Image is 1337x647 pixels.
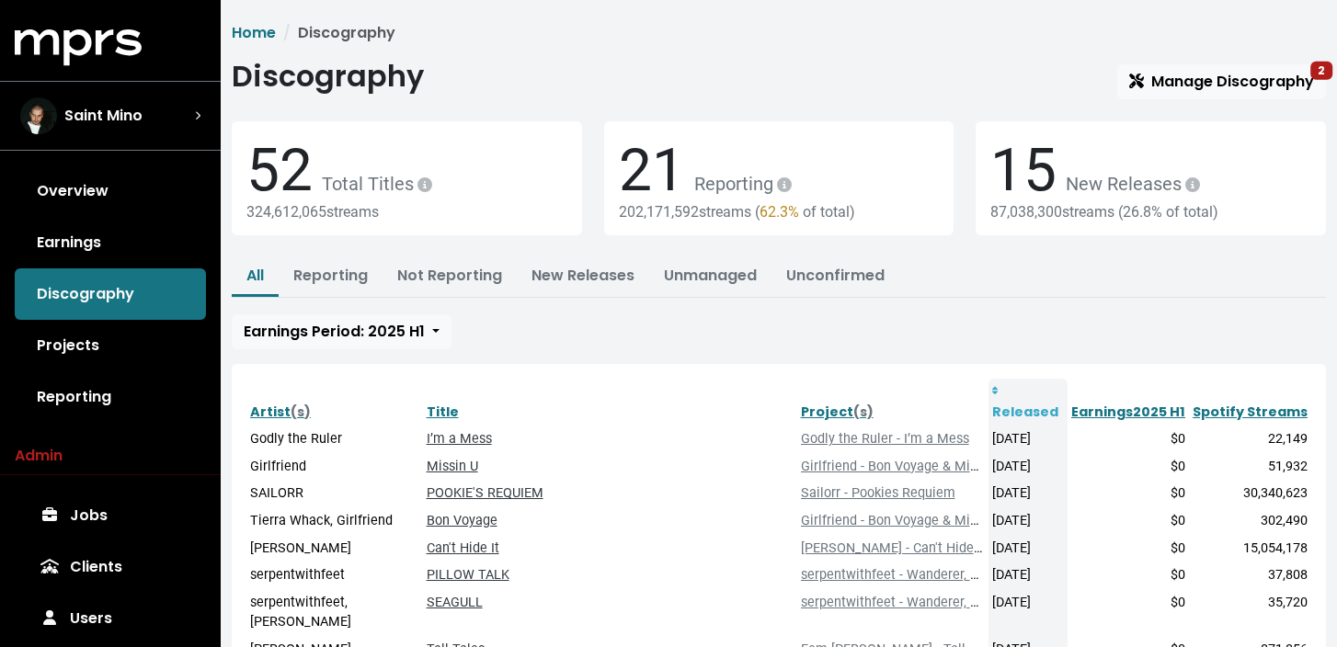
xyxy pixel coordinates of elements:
[427,403,459,421] a: Title
[988,379,1068,426] th: Released
[246,203,567,221] div: 324,612,065 streams
[64,105,143,127] span: Saint Mino
[291,403,311,421] span: (s)
[246,136,313,205] span: 52
[1189,535,1311,562] td: 15,054,178
[232,22,1326,44] nav: breadcrumb
[1071,403,1185,421] a: Earnings2025 H1
[15,371,206,423] a: Reporting
[786,265,885,286] a: Unconfirmed
[1071,483,1185,504] div: $0
[853,403,874,421] span: (s)
[801,595,1087,610] a: serpentwithfeet - Wanderer, Pillow Talk, Seagull
[246,589,423,636] td: serpentwithfeet, [PERSON_NAME]
[15,36,142,57] a: mprs logo
[1189,507,1311,535] td: 302,490
[427,459,478,474] a: Missin U
[619,136,685,205] span: 21
[988,507,1068,535] td: [DATE]
[1189,589,1311,636] td: 35,720
[801,431,969,447] a: Godly the Ruler - I’m a Mess
[988,589,1068,636] td: [DATE]
[1071,593,1185,613] div: $0
[276,22,395,44] li: Discography
[1057,173,1204,195] span: New Releases
[685,173,795,195] span: Reporting
[988,426,1068,453] td: [DATE]
[1193,403,1308,421] a: Spotify Streams
[664,265,757,286] a: Unmanaged
[244,321,425,342] span: Earnings Period: 2025 H1
[232,22,276,43] a: Home
[1071,429,1185,449] div: $0
[246,535,423,562] td: [PERSON_NAME]
[232,59,424,94] h1: Discography
[313,173,436,195] span: Total Titles
[1189,453,1311,481] td: 51,932
[427,513,497,528] a: Bon Voyage
[1071,565,1185,585] div: $0
[801,567,1087,583] a: serpentwithfeet - Wanderer, Pillow Talk, Seagull
[619,203,940,221] div: 202,171,592 streams ( of total)
[801,485,955,501] a: Sailorr - Pookies Requiem
[1123,203,1162,221] span: 26.8%
[801,459,1006,474] a: Girlfriend - Bon Voyage & Missin U
[1129,71,1314,92] span: Manage Discography
[1071,539,1185,559] div: $0
[15,541,206,593] a: Clients
[15,320,206,371] a: Projects
[1071,457,1185,477] div: $0
[1189,562,1311,589] td: 37,808
[801,403,874,421] a: Project(s)
[232,314,451,349] button: Earnings Period: 2025 H1
[427,567,509,583] a: PILLOW TALK
[15,593,206,644] a: Users
[293,265,368,286] a: Reporting
[531,265,634,286] a: New Releases
[246,562,423,589] td: serpentwithfeet
[990,203,1311,221] div: 87,038,300 streams ( of total)
[988,453,1068,481] td: [DATE]
[1071,511,1185,531] div: $0
[1189,426,1311,453] td: 22,149
[427,595,483,610] a: SEAGULL
[246,480,423,507] td: SAILORR
[1310,62,1332,80] span: 2
[760,203,799,221] span: 62.3%
[427,431,492,447] a: I’m a Mess
[988,480,1068,507] td: [DATE]
[1117,64,1326,99] a: Manage Discography2
[15,490,206,541] a: Jobs
[988,535,1068,562] td: [DATE]
[250,403,311,421] a: Artist(s)
[801,540,986,556] a: [PERSON_NAME] - Can't Hide It
[988,562,1068,589] td: [DATE]
[15,217,206,268] a: Earnings
[246,507,423,535] td: Tierra Whack, Girlfriend
[801,513,1006,528] a: Girlfriend - Bon Voyage & Missin U
[427,485,543,501] a: POOKIE'S REQUIEM
[20,97,57,134] img: The selected account / producer
[246,265,264,286] a: All
[15,165,206,217] a: Overview
[1189,480,1311,507] td: 30,340,623
[397,265,502,286] a: Not Reporting
[246,426,423,453] td: Godly the Ruler
[246,453,423,481] td: Girlfriend
[990,136,1057,205] span: 15
[427,540,499,556] a: Can't Hide It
